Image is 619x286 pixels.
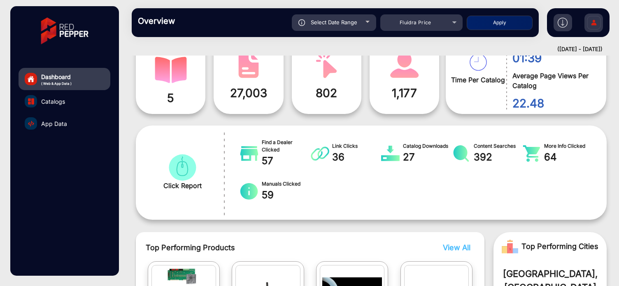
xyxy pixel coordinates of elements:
span: Select Date Range [311,19,357,26]
span: 27 [403,150,452,165]
img: catalog [452,145,470,162]
span: Top Performing Products [146,242,395,253]
button: View All [441,242,468,253]
img: h2download.svg [558,18,568,28]
img: catalog [28,98,34,105]
button: Apply [467,16,533,30]
span: Link Clicks [332,142,382,150]
img: catalog [240,145,258,162]
span: 36 [332,150,382,165]
span: Top Performing Cities [521,238,598,255]
a: App Data [19,112,110,135]
span: Find a Dealer Clicked [262,139,311,153]
span: 01:39 [512,49,594,67]
img: catalog [311,145,329,162]
img: catalog [155,57,187,83]
img: home [27,75,35,83]
span: 802 [298,84,355,102]
a: Catalogs [19,90,110,112]
span: Click Report [163,181,202,191]
img: catalog [381,145,400,162]
span: 22.48 [512,95,594,112]
img: Sign%20Up.svg [585,9,603,38]
img: catalog [310,52,342,78]
div: ([DATE] - [DATE]) [123,45,603,53]
span: 1,177 [376,84,433,102]
span: 64 [544,150,593,165]
span: Catalog Downloads [403,142,452,150]
span: More Info Clicked [544,142,593,150]
span: 27,003 [220,84,277,102]
img: catalog [389,52,421,78]
span: ( Web & App Data ) [41,81,72,86]
span: 5 [142,89,199,107]
img: catalog [240,183,258,200]
img: catalog [28,121,34,127]
img: icon [298,19,305,26]
img: catalog [166,154,198,181]
span: Dashboard [41,72,72,81]
img: catalog [469,52,487,71]
img: catalog [522,145,541,162]
span: 57 [262,153,311,168]
span: 59 [262,188,311,202]
span: App Data [41,119,67,128]
span: Content Searches [474,142,523,150]
span: Manuals Clicked [262,180,311,188]
span: 392 [474,150,523,165]
span: Fluidra Price [400,19,431,26]
span: Average Page Views Per Catalog [512,71,594,91]
a: Dashboard( Web & App Data ) [19,68,110,90]
h3: Overview [138,16,253,26]
span: Catalogs [41,97,65,106]
img: catalog [233,52,265,78]
span: View All [443,243,470,252]
img: vmg-logo [35,10,94,51]
img: Rank image [502,238,518,255]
